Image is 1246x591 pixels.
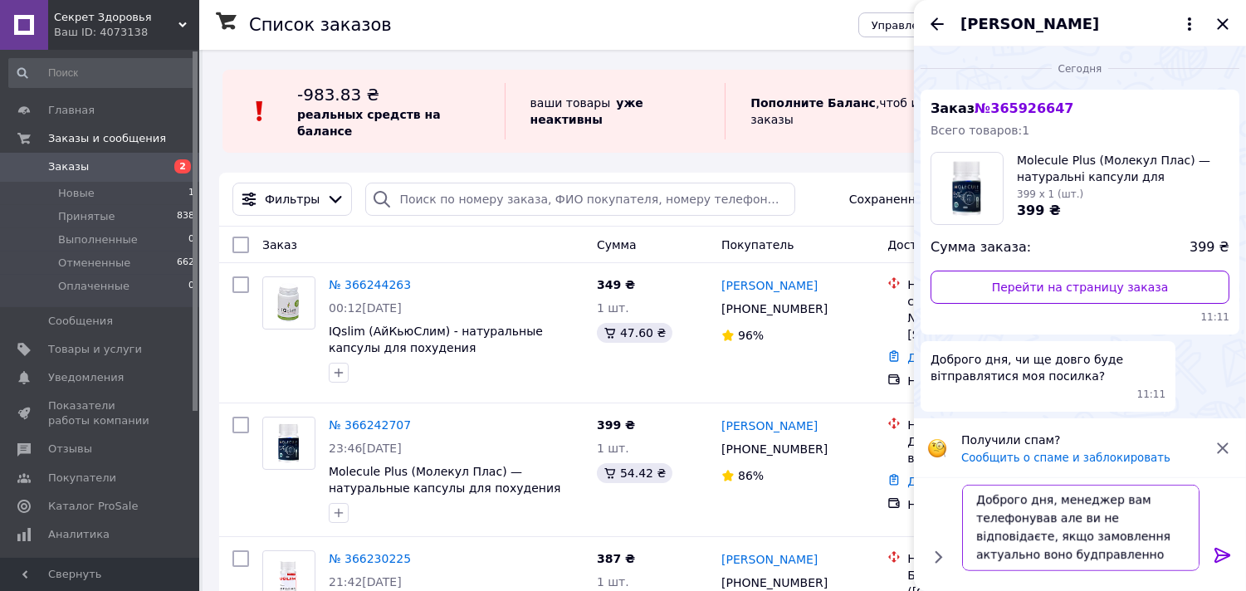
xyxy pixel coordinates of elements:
[54,10,178,25] span: Секрет Здоровья
[329,465,561,495] a: Molecule Plus (Молекул Плас) — натуральные капсулы для похудения
[907,373,1073,389] div: Наложенный платеж
[907,351,986,364] a: Добавить ЭН
[931,310,1229,325] span: 11:11 12.10.2025
[961,432,1203,448] p: Получили спам?
[872,19,1002,32] span: Управление статусами
[263,418,315,468] img: Фото товару
[365,183,795,216] input: Поиск по номеру заказа, ФИО покупателя, номеру телефона, Email, номеру накладной
[597,418,635,432] span: 399 ₴
[1017,152,1229,185] span: Molecule Plus (Молекул Плас) — натуральні капсули для схуднення
[48,527,110,542] span: Аналитика
[329,552,411,565] a: № 366230225
[247,99,272,124] img: :exclamation:
[48,499,138,514] span: Каталог ProSale
[907,496,1073,513] div: Наложенный платеж
[927,438,947,458] img: :face_with_monocle:
[960,13,1099,35] span: [PERSON_NAME]
[249,15,392,35] h1: Список заказов
[931,124,1029,137] span: Всего товаров: 1
[931,351,1165,384] span: Доброго дня, чи ще довго буде вітправлятися моя посилка?
[721,442,828,456] span: [PHONE_NUMBER]
[48,555,154,585] span: Инструменты вебмастера и SEO
[48,131,166,146] span: Заказы и сообщения
[750,96,876,110] b: Пополните Баланс
[1017,203,1061,218] span: 399 ₴
[721,238,794,252] span: Покупатель
[721,302,828,315] span: [PHONE_NUMBER]
[271,277,306,329] img: Фото товару
[907,550,1073,567] div: Нова Пошта
[329,301,402,315] span: 00:12[DATE]
[174,159,191,173] span: 2
[58,232,138,247] span: Выполненные
[297,108,441,138] b: реальных средств на балансе
[48,342,142,357] span: Товары и услуги
[58,186,95,201] span: Новые
[738,329,764,342] span: 96%
[597,301,629,315] span: 1 шт.
[962,485,1200,571] textarea: Доброго дня, менеджер вам телефонував але ви не відповідаєте, якщо замовлення актуально воно будп...
[1052,62,1109,76] span: Сегодня
[48,442,92,457] span: Отзывы
[1190,238,1229,257] span: 399 ₴
[931,153,1003,224] img: 6527141827_w200_h200_6527141827.jpg
[1213,14,1233,34] button: Закрыть
[907,475,986,488] a: Добавить ЭН
[329,418,411,432] a: № 366242707
[931,271,1229,304] a: Перейти на страницу заказа
[597,442,629,455] span: 1 шт.
[329,575,402,589] span: 21:42[DATE]
[721,576,828,589] span: [PHONE_NUMBER]
[262,417,315,470] a: Фото товару
[188,279,194,294] span: 0
[849,191,994,208] span: Сохраненные фильтры:
[725,83,1051,139] div: , чтоб и далее получать заказы
[505,83,726,139] div: ваши товары
[961,452,1170,464] button: Сообщить о спаме и заблокировать
[177,256,194,271] span: 662
[329,325,543,354] a: IQslim (АйКьюСлим) - натуральные капсулы для похудения
[188,186,194,201] span: 1
[329,278,411,291] a: № 366244263
[597,575,629,589] span: 1 шт.
[262,238,297,252] span: Заказ
[921,60,1239,76] div: 12.10.2025
[1137,388,1166,402] span: 11:11 12.10.2025
[597,238,637,252] span: Сумма
[262,276,315,330] a: Фото товару
[177,209,194,224] span: 838
[54,25,199,40] div: Ваш ID: 4073138
[907,276,1073,293] div: Нова Пошта
[927,546,949,568] button: Показать кнопки
[927,14,947,34] button: Назад
[907,293,1073,343] div: с. [GEOGRAPHIC_DATA], №1: вул. [STREET_ADDRESS]
[931,238,1031,257] span: Сумма заказа:
[48,159,89,174] span: Заказы
[1017,188,1083,200] span: 399 x 1 (шт.)
[58,279,129,294] span: Оплаченные
[48,103,95,118] span: Главная
[597,552,635,565] span: 387 ₴
[931,100,1074,116] span: Заказ
[721,551,818,568] a: [PERSON_NAME]
[597,463,672,483] div: 54.42 ₴
[907,417,1073,433] div: Нова Пошта
[8,58,196,88] input: Поиск
[48,314,113,329] span: Сообщения
[721,277,818,294] a: [PERSON_NAME]
[48,398,154,428] span: Показатели работы компании
[188,232,194,247] span: 0
[975,100,1073,116] span: № 365926647
[887,238,1003,252] span: Доставка и оплата
[960,13,1200,35] button: [PERSON_NAME]
[48,370,124,385] span: Уведомления
[907,433,1073,466] div: Дрогобич, №2 (до 30 кг): вул. [STREET_ADDRESS]
[58,256,130,271] span: Отмененные
[48,471,116,486] span: Покупатели
[265,191,320,208] span: Фильтры
[858,12,1015,37] button: Управление статусами
[329,442,402,455] span: 23:46[DATE]
[58,209,115,224] span: Принятые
